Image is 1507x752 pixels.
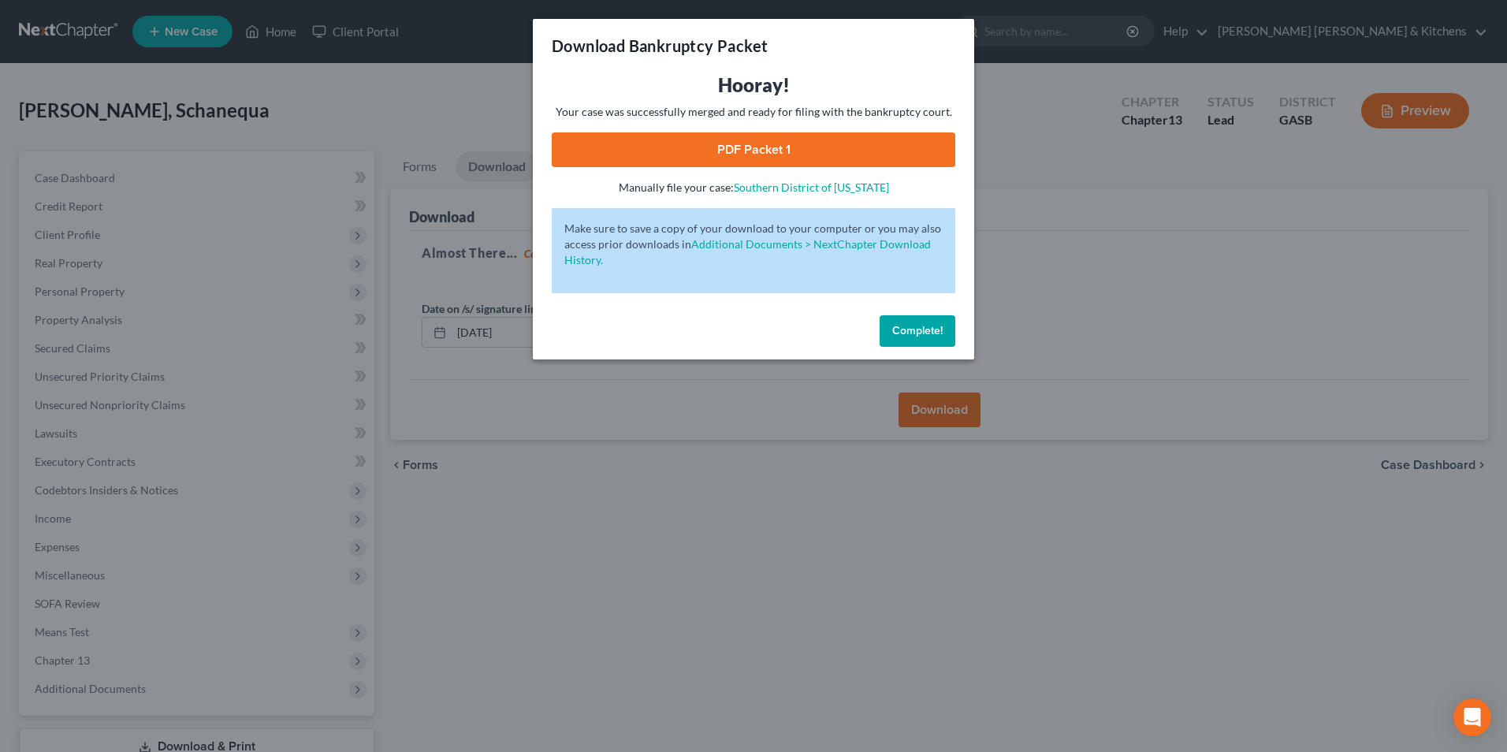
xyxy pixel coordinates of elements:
[880,315,955,347] button: Complete!
[552,35,768,57] h3: Download Bankruptcy Packet
[552,180,955,195] p: Manually file your case:
[892,324,943,337] span: Complete!
[1453,698,1491,736] div: Open Intercom Messenger
[564,221,943,268] p: Make sure to save a copy of your download to your computer or you may also access prior downloads in
[734,181,889,194] a: Southern District of [US_STATE]
[552,104,955,120] p: Your case was successfully merged and ready for filing with the bankruptcy court.
[552,73,955,98] h3: Hooray!
[552,132,955,167] a: PDF Packet 1
[564,237,931,266] a: Additional Documents > NextChapter Download History.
